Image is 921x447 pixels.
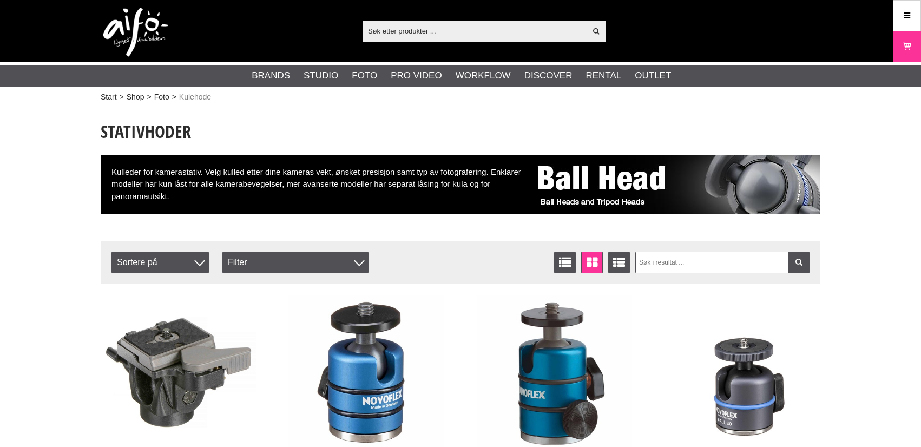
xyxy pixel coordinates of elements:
a: Rental [586,69,621,83]
img: logo.png [103,8,168,57]
input: Søk i resultat ... [635,252,810,273]
a: Start [101,91,117,103]
a: Workflow [456,69,511,83]
span: > [147,91,151,103]
h1: Stativhoder [101,120,820,143]
a: Vindusvisning [581,252,603,273]
a: Foto [154,91,169,103]
a: Outlet [635,69,671,83]
span: > [120,91,124,103]
a: Discover [524,69,573,83]
a: Utvidet liste [608,252,630,273]
span: Sortere på [111,252,209,273]
a: Filter [788,252,810,273]
a: Studio [304,69,338,83]
img: Kulleder och Stativhuvuden [528,155,820,214]
a: Shop [127,91,144,103]
input: Søk etter produkter ... [363,23,586,39]
div: Filter [222,252,369,273]
span: > [172,91,176,103]
a: Vis liste [554,252,576,273]
a: Foto [352,69,377,83]
div: Kulleder for kamerastativ. Velg kulled etter dine kameras vekt, ønsket presisjon samt typ av foto... [101,155,820,214]
span: Kulehode [179,91,211,103]
a: Brands [252,69,290,83]
a: Pro Video [391,69,442,83]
